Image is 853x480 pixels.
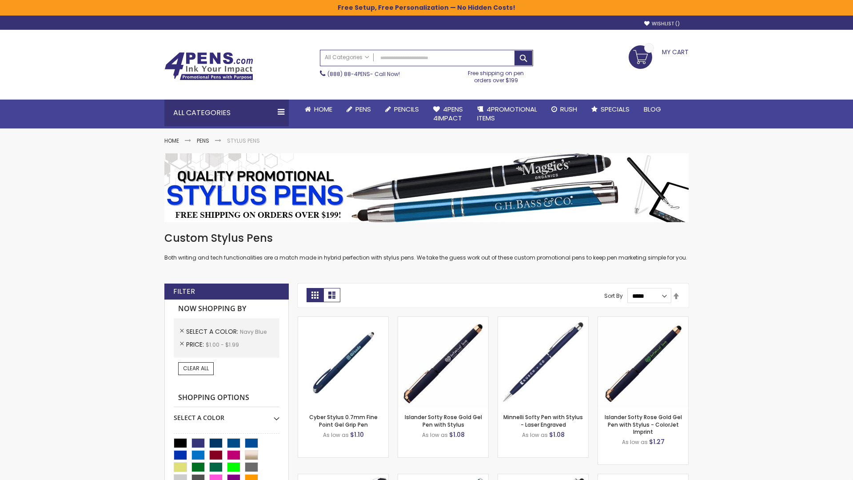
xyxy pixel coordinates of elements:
span: As low as [323,431,349,439]
span: Price [186,340,206,349]
a: Islander Softy Rose Gold Gel Pen with Stylus-Navy Blue [398,316,488,324]
img: Stylus Pens [164,153,689,222]
span: Home [314,104,332,114]
a: Islander Softy Rose Gold Gel Pen with Stylus - ColorJet Imprint [605,413,682,435]
a: Cyber Stylus 0.7mm Fine Point Gel Grip Pen [309,413,378,428]
span: $1.08 [449,430,465,439]
span: $1.08 [549,430,565,439]
img: Minnelli Softy Pen with Stylus - Laser Engraved-Navy Blue [498,317,588,407]
a: Home [298,100,339,119]
a: (888) 88-4PENS [327,70,370,78]
span: As low as [422,431,448,439]
span: Navy Blue [240,328,267,336]
span: As low as [522,431,548,439]
a: Pencils [378,100,426,119]
span: $1.10 [350,430,364,439]
span: Specials [601,104,630,114]
div: Select A Color [174,407,279,422]
a: Pens [339,100,378,119]
a: 4PROMOTIONALITEMS [470,100,544,128]
span: Pencils [394,104,419,114]
a: Wishlist [644,20,680,27]
span: $1.00 - $1.99 [206,341,239,348]
a: Cyber Stylus 0.7mm Fine Point Gel Grip Pen-Navy Blue [298,316,388,324]
img: Cyber Stylus 0.7mm Fine Point Gel Grip Pen-Navy Blue [298,317,388,407]
span: Rush [560,104,577,114]
label: Sort By [604,292,623,300]
a: All Categories [320,50,374,65]
strong: Filter [173,287,195,296]
img: 4Pens Custom Pens and Promotional Products [164,52,253,80]
a: Specials [584,100,637,119]
a: Pens [197,137,209,144]
a: Minnelli Softy Pen with Stylus - Laser Engraved [503,413,583,428]
a: Islander Softy Rose Gold Gel Pen with Stylus [405,413,482,428]
span: $1.27 [649,437,665,446]
div: Free shipping on pen orders over $199 [459,66,534,84]
span: Blog [644,104,661,114]
img: Islander Softy Rose Gold Gel Pen with Stylus - ColorJet Imprint-Navy Blue [598,317,688,407]
span: Pens [355,104,371,114]
a: Home [164,137,179,144]
a: Blog [637,100,668,119]
img: Islander Softy Rose Gold Gel Pen with Stylus-Navy Blue [398,317,488,407]
span: Select A Color [186,327,240,336]
a: Islander Softy Rose Gold Gel Pen with Stylus - ColorJet Imprint-Navy Blue [598,316,688,324]
strong: Shopping Options [174,388,279,408]
span: - Call Now! [327,70,400,78]
a: 4Pens4impact [426,100,470,128]
span: Clear All [183,364,209,372]
span: As low as [622,438,648,446]
strong: Now Shopping by [174,300,279,318]
span: 4Pens 4impact [433,104,463,123]
a: Clear All [178,362,214,375]
a: Minnelli Softy Pen with Stylus - Laser Engraved-Navy Blue [498,316,588,324]
strong: Grid [307,288,323,302]
h1: Custom Stylus Pens [164,231,689,245]
div: All Categories [164,100,289,126]
div: Both writing and tech functionalities are a match made in hybrid perfection with stylus pens. We ... [164,231,689,262]
span: 4PROMOTIONAL ITEMS [477,104,537,123]
strong: Stylus Pens [227,137,260,144]
span: All Categories [325,54,369,61]
a: Rush [544,100,584,119]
